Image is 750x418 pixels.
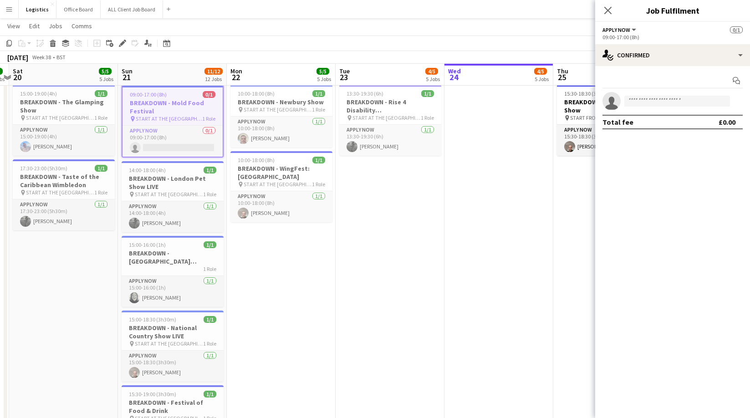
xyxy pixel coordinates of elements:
[29,22,40,30] span: Edit
[122,161,224,232] app-job-card: 14:00-18:00 (4h)1/1BREAKDOWN - London Pet Show LIVE START AT THE [GEOGRAPHIC_DATA]1 RoleAPPLY NOW...
[13,199,115,230] app-card-role: APPLY NOW1/117:30-23:00 (5h30m)[PERSON_NAME]
[339,67,350,75] span: Tue
[448,67,461,75] span: Wed
[230,117,332,148] app-card-role: APPLY NOW1/110:00-18:00 (8h)[PERSON_NAME]
[13,98,115,114] h3: BREAKDOWN - The Glamping Show
[312,90,325,97] span: 1/1
[244,106,312,113] span: START AT THE [GEOGRAPHIC_DATA]
[122,276,224,307] app-card-role: APPLY NOW1/115:00-16:00 (1h)[PERSON_NAME]
[312,106,325,113] span: 1 Role
[557,67,568,75] span: Thu
[26,20,43,32] a: Edit
[95,90,107,97] span: 1/1
[535,76,549,82] div: 5 Jobs
[122,85,224,158] app-job-card: 09:00-17:00 (8h)0/1BREAKDOWN - Mold Food Festival START AT THE [GEOGRAPHIC_DATA]1 RoleAPPLY NOW0/...
[421,90,434,97] span: 1/1
[230,85,332,148] app-job-card: 10:00-18:00 (8h)1/1BREAKDOWN - Newbury Show START AT THE [GEOGRAPHIC_DATA]1 RoleAPPLY NOW1/110:00...
[557,98,659,114] h3: BREAKDOWN - The Print Show
[122,99,223,115] h3: BREAKDOWN - Mold Food Festival
[122,249,224,265] h3: BREAKDOWN - [GEOGRAPHIC_DATA] Wedding Fayre
[204,391,216,398] span: 1/1
[122,311,224,382] div: 15:00-18:30 (3h30m)1/1BREAKDOWN - National Country Show LIVE START AT THE [GEOGRAPHIC_DATA]1 Role...
[26,114,94,121] span: START AT THE [GEOGRAPHIC_DATA]
[339,98,441,114] h3: BREAKDOWN - Rise 4 Disability [GEOGRAPHIC_DATA]
[339,85,441,156] app-job-card: 13:30-19:30 (6h)1/1BREAKDOWN - Rise 4 Disability [GEOGRAPHIC_DATA] START AT THE [GEOGRAPHIC_DATA]...
[204,316,216,323] span: 1/1
[312,157,325,163] span: 1/1
[204,68,223,75] span: 11/12
[203,191,216,198] span: 1 Role
[230,191,332,222] app-card-role: APPLY NOW1/110:00-18:00 (8h)[PERSON_NAME]
[26,189,94,196] span: START AT THE [GEOGRAPHIC_DATA]
[202,115,215,122] span: 1 Role
[129,241,166,248] span: 15:00-16:00 (1h)
[347,90,383,97] span: 13:30-19:30 (6h)
[11,72,23,82] span: 20
[595,44,750,66] div: Confirmed
[238,90,275,97] span: 10:00-18:00 (8h)
[101,0,163,18] button: ALL Client Job Board
[99,68,112,75] span: 5/5
[7,53,28,62] div: [DATE]
[338,72,350,82] span: 23
[20,90,57,97] span: 15:00-19:00 (4h)
[71,22,92,30] span: Comms
[45,20,66,32] a: Jobs
[13,159,115,230] app-job-card: 17:30-23:00 (5h30m)1/1BREAKDOWN - Taste of the Caribbean Wimbledon START AT THE [GEOGRAPHIC_DATA]...
[20,165,67,172] span: 17:30-23:00 (5h30m)
[425,68,438,75] span: 4/5
[204,241,216,248] span: 1/1
[120,72,133,82] span: 21
[204,167,216,173] span: 1/1
[557,85,659,156] app-job-card: 15:30-18:30 (3h)1/1BREAKDOWN - The Print Show START FROM THE CHILDCARE & EDUCATION EXPO, [GEOGRAP...
[135,191,203,198] span: START AT THE [GEOGRAPHIC_DATA]
[230,151,332,222] app-job-card: 10:00-18:00 (8h)1/1BREAKDOWN - WingFest: [GEOGRAPHIC_DATA] START AT THE [GEOGRAPHIC_DATA]1 RoleAP...
[94,189,107,196] span: 1 Role
[205,76,222,82] div: 12 Jobs
[316,68,329,75] span: 5/5
[602,26,638,33] button: APPLY NOW
[129,391,176,398] span: 15:30-19:00 (3h30m)
[122,67,133,75] span: Sun
[56,0,101,18] button: Office Board
[230,164,332,181] h3: BREAKDOWN - WingFest: [GEOGRAPHIC_DATA]
[203,340,216,347] span: 1 Role
[570,114,638,121] span: START FROM THE CHILDCARE & EDUCATION EXPO, [GEOGRAPHIC_DATA], [GEOGRAPHIC_DATA]
[595,5,750,16] h3: Job Fulfilment
[602,117,633,127] div: Total fee
[203,91,215,98] span: 0/1
[122,351,224,382] app-card-role: APPLY NOW1/115:00-18:30 (3h30m)[PERSON_NAME]
[94,114,107,121] span: 1 Role
[244,181,312,188] span: START AT THE [GEOGRAPHIC_DATA]
[13,173,115,189] h3: BREAKDOWN - Taste of the Caribbean Wimbledon
[229,72,242,82] span: 22
[13,85,115,156] div: 15:00-19:00 (4h)1/1BREAKDOWN - The Glamping Show START AT THE [GEOGRAPHIC_DATA]1 RoleAPPLY NOW1/1...
[421,114,434,121] span: 1 Role
[7,22,20,30] span: View
[99,76,113,82] div: 5 Jobs
[129,316,176,323] span: 15:00-18:30 (3h30m)
[719,117,735,127] div: £0.00
[730,26,743,33] span: 0/1
[447,72,461,82] span: 24
[602,34,743,41] div: 09:00-17:00 (8h)
[230,67,242,75] span: Mon
[13,67,23,75] span: Sat
[4,20,24,32] a: View
[564,90,601,97] span: 15:30-18:30 (3h)
[602,26,630,33] span: APPLY NOW
[122,126,223,157] app-card-role: APPLY NOW0/109:00-17:00 (8h)
[13,125,115,156] app-card-role: APPLY NOW1/115:00-19:00 (4h)[PERSON_NAME]
[122,236,224,307] app-job-card: 15:00-16:00 (1h)1/1BREAKDOWN - [GEOGRAPHIC_DATA] Wedding Fayre1 RoleAPPLY NOW1/115:00-16:00 (1h)[...
[238,157,275,163] span: 10:00-18:00 (8h)
[135,340,203,347] span: START AT THE [GEOGRAPHIC_DATA]
[130,91,167,98] span: 09:00-17:00 (8h)
[534,68,547,75] span: 4/5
